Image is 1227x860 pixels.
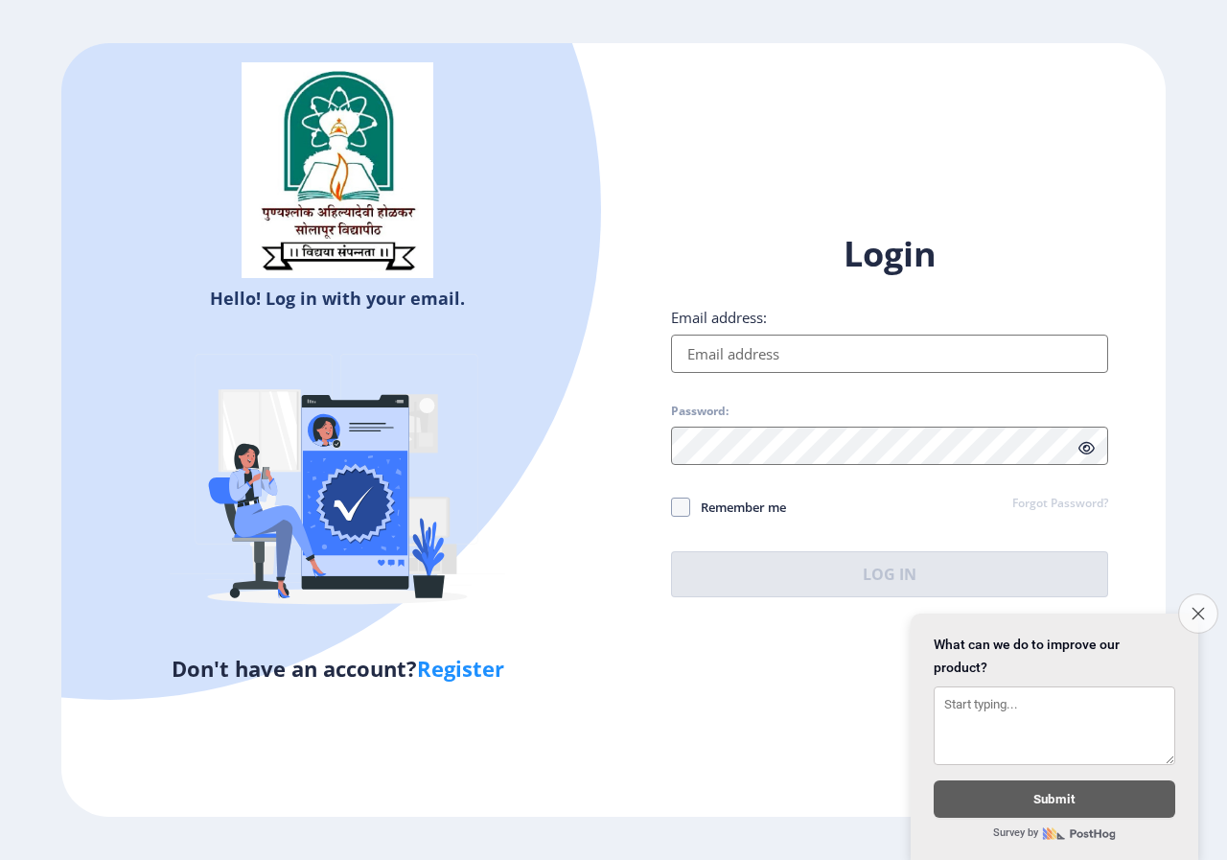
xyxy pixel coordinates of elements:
[671,308,767,327] label: Email address:
[242,62,433,279] img: sulogo.png
[671,231,1108,277] h1: Login
[671,404,729,419] label: Password:
[671,551,1108,597] button: Log In
[76,653,599,684] h5: Don't have an account?
[690,496,786,519] span: Remember me
[671,335,1108,373] input: Email address
[417,654,504,683] a: Register
[1012,496,1108,513] a: Forgot Password?
[170,317,505,653] img: Verified-rafiki.svg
